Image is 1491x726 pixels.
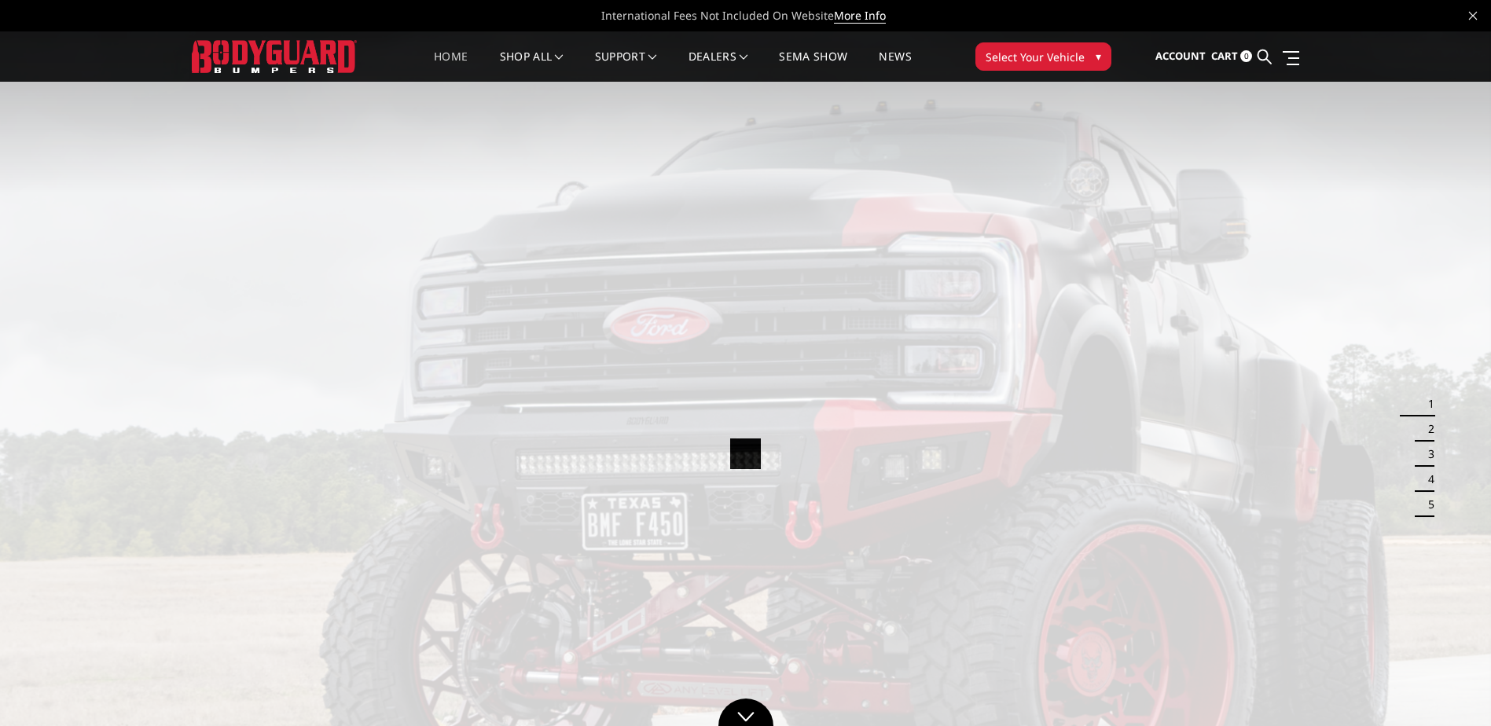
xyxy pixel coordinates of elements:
button: 2 of 5 [1419,416,1434,442]
a: Account [1155,35,1206,78]
a: Home [434,51,468,82]
span: Account [1155,49,1206,63]
a: News [879,51,911,82]
a: shop all [500,51,564,82]
button: Select Your Vehicle [975,42,1111,71]
a: Click to Down [718,698,773,726]
a: SEMA Show [779,51,847,82]
button: 4 of 5 [1419,467,1434,492]
a: Dealers [689,51,748,82]
span: 0 [1240,50,1252,62]
a: Support [595,51,657,82]
button: 3 of 5 [1419,442,1434,467]
span: Cart [1211,49,1238,63]
span: ▾ [1096,48,1101,64]
img: BODYGUARD BUMPERS [192,40,357,72]
a: More Info [834,8,886,24]
a: Cart 0 [1211,35,1252,78]
button: 5 of 5 [1419,492,1434,517]
span: Select Your Vehicle [986,49,1085,65]
button: 1 of 5 [1419,391,1434,416]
